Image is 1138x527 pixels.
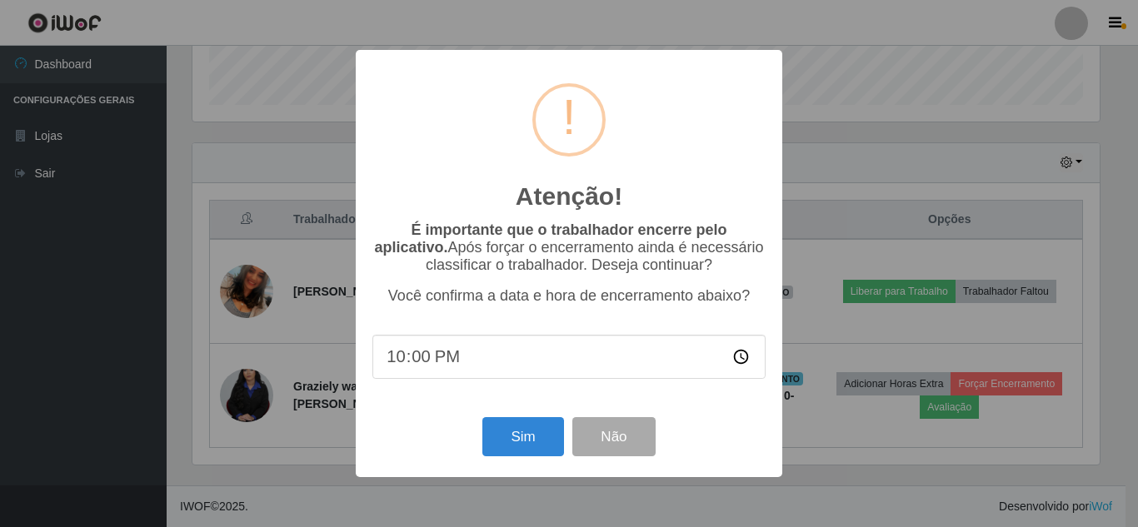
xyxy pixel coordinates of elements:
b: É importante que o trabalhador encerre pelo aplicativo. [374,221,726,256]
h2: Atenção! [516,181,622,211]
button: Sim [482,417,563,456]
button: Não [572,417,655,456]
p: Você confirma a data e hora de encerramento abaixo? [372,287,766,305]
p: Após forçar o encerramento ainda é necessário classificar o trabalhador. Deseja continuar? [372,221,766,274]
